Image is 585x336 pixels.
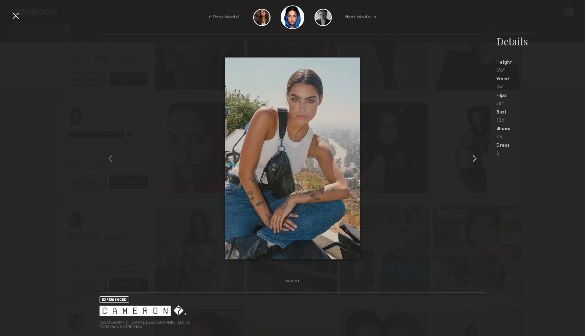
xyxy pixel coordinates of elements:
div: 36" [496,102,585,106]
div: [GEOGRAPHIC_DATA], [GEOGRAPHIC_DATA] [100,321,190,325]
div: Hips [496,93,585,98]
div: Height [496,60,585,65]
div: Details [496,35,585,48]
div: 16 of 24 [285,280,300,283]
div: ← Prev Model [209,14,240,20]
div: 5'8" [496,68,585,73]
div: Bust [496,110,585,115]
div: EXPERIENCED [100,296,129,303]
div: $255/hr • $2000/day [100,325,190,330]
div: 32d [496,118,585,123]
a: 🅲🅰🅼🅴🆁🅾🅽 �. [100,305,187,317]
div: 2 [496,151,585,156]
div: 7.5 [496,135,585,140]
div: Next Model → [345,14,377,20]
div: Shoes [496,127,585,131]
div: Waist [496,77,585,82]
div: Dress [496,143,585,148]
div: 24" [496,85,585,90]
